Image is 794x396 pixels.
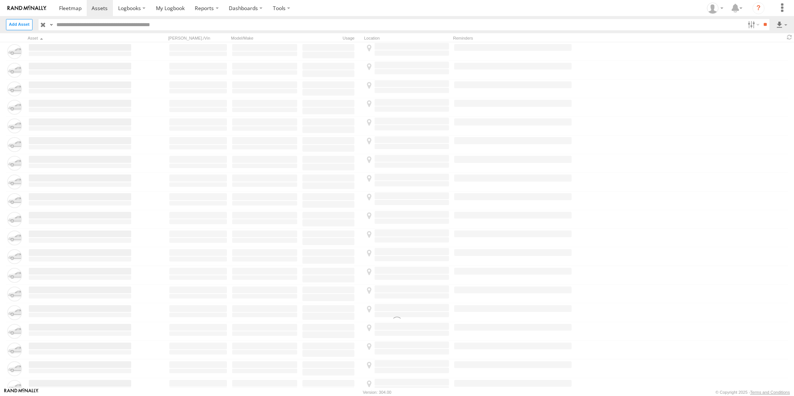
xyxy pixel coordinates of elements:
[704,3,726,14] div: Zarni Lwin
[301,35,361,41] div: Usage
[231,35,298,41] div: Model/Make
[7,6,46,11] img: rand-logo.svg
[715,390,790,395] div: © Copyright 2025 -
[364,35,450,41] div: Location
[753,2,764,14] i: ?
[48,19,54,30] label: Search Query
[775,19,788,30] label: Export results as...
[745,19,761,30] label: Search Filter Options
[4,389,39,396] a: Visit our Website
[28,35,132,41] div: Click to Sort
[750,390,790,395] a: Terms and Conditions
[6,19,33,30] label: Create New Asset
[785,34,794,41] span: Refresh
[453,35,573,41] div: Reminders
[168,35,228,41] div: [PERSON_NAME]./Vin
[363,390,391,395] div: Version: 304.00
